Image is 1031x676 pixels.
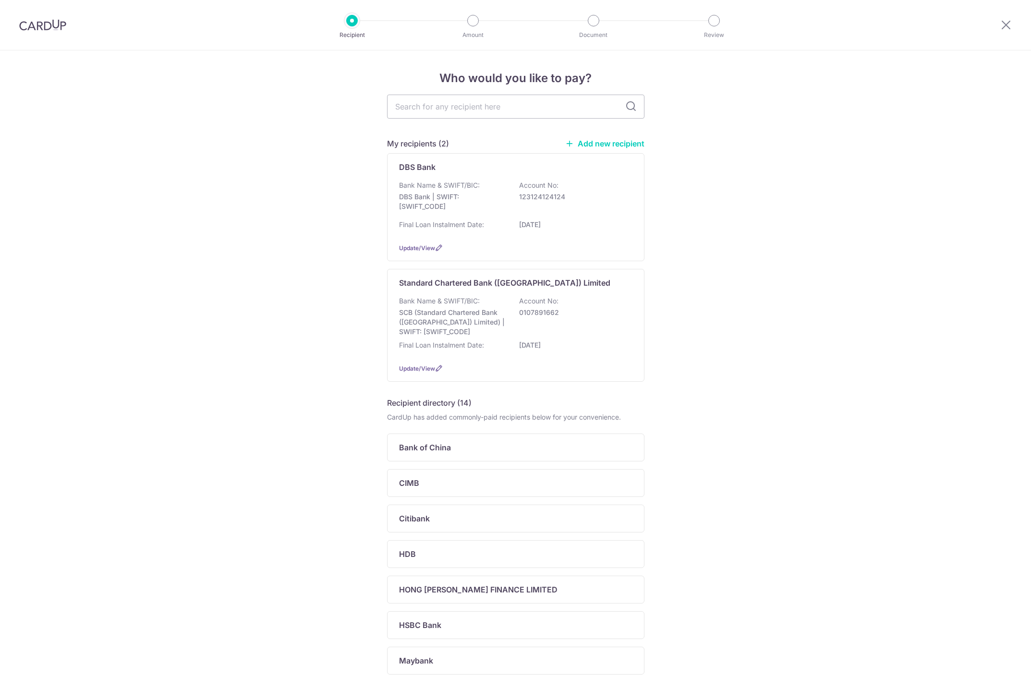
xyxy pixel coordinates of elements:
p: DBS Bank [399,161,436,173]
p: 123124124124 [519,192,627,202]
h5: My recipients (2) [387,138,449,149]
a: Update/View [399,244,435,252]
img: CardUp [19,19,66,31]
p: Account No: [519,296,558,306]
p: 0107891662 [519,308,627,317]
iframe: Opens a widget where you can find more information [970,647,1021,671]
h5: Recipient directory (14) [387,397,472,409]
h4: Who would you like to pay? [387,70,644,87]
p: CIMB [399,477,419,489]
p: Document [558,30,629,40]
p: HDB [399,548,416,560]
p: Standard Chartered Bank ([GEOGRAPHIC_DATA]) Limited [399,277,610,289]
p: Recipient [316,30,388,40]
a: Update/View [399,365,435,372]
div: CardUp has added commonly-paid recipients below for your convenience. [387,412,644,422]
p: Citibank [399,513,430,524]
p: [DATE] [519,340,627,350]
p: Review [679,30,750,40]
p: Bank of China [399,442,451,453]
p: Final Loan Instalment Date: [399,220,484,229]
p: DBS Bank | SWIFT: [SWIFT_CODE] [399,192,507,211]
p: Maybank [399,655,433,666]
input: Search for any recipient here [387,95,644,119]
p: HSBC Bank [399,619,441,631]
p: HONG [PERSON_NAME] FINANCE LIMITED [399,584,558,595]
p: SCB (Standard Chartered Bank ([GEOGRAPHIC_DATA]) Limited) | SWIFT: [SWIFT_CODE] [399,308,507,337]
p: Final Loan Instalment Date: [399,340,484,350]
a: Add new recipient [565,139,644,148]
p: Account No: [519,181,558,190]
p: Amount [437,30,509,40]
p: [DATE] [519,220,627,229]
p: Bank Name & SWIFT/BIC: [399,296,480,306]
p: Bank Name & SWIFT/BIC: [399,181,480,190]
